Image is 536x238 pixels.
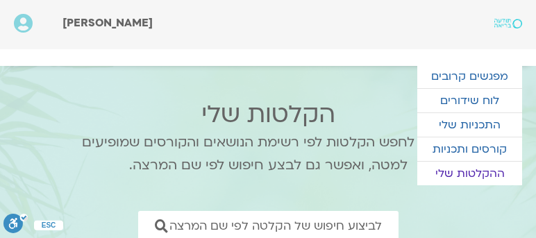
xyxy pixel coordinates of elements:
p: אפשר לחפש הקלטות לפי רשימת הנושאים והקורסים שמופיעים למטה, ואפשר גם לבצע חיפוש לפי שם המרצה. [63,131,473,177]
a: לוח שידורים [417,89,522,112]
a: התכניות שלי [417,113,522,137]
span: [PERSON_NAME] [62,15,153,31]
h2: הקלטות שלי [63,101,473,128]
a: ההקלטות שלי [417,162,522,185]
span: לביצוע חיפוש של הקלטה לפי שם המרצה [169,219,382,232]
a: קורסים ותכניות [417,137,522,161]
a: מפגשים קרובים [417,65,522,88]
